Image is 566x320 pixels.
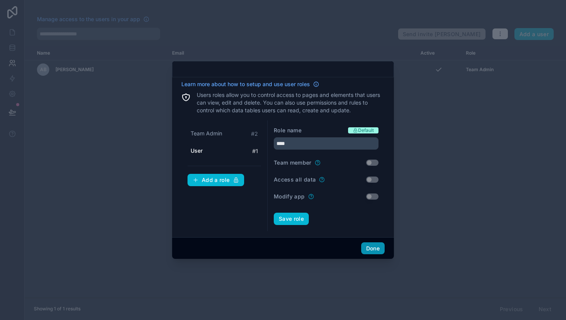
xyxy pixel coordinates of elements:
[181,80,310,88] span: Learn more about how to setup and use user roles
[274,213,309,225] button: Save role
[197,91,385,114] p: Users roles allow you to control access to pages and elements that users can view, edit and delet...
[358,127,374,133] span: Default
[251,130,258,138] span: # 2
[252,147,258,155] span: # 1
[274,193,305,200] label: Modify app
[274,159,311,167] label: Team member
[274,176,316,183] label: Access all data
[188,174,244,186] button: Add a role
[181,80,319,88] a: Learn more about how to setup and use user roles
[274,127,301,134] label: Role name
[191,130,222,137] span: Team Admin
[193,177,239,183] div: Add a role
[361,242,385,255] button: Done
[191,147,203,155] span: User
